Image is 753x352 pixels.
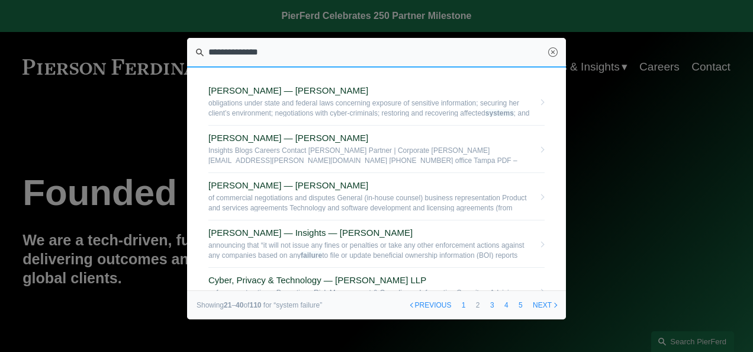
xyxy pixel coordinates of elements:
span: [PERSON_NAME] — [PERSON_NAME] [208,133,534,143]
strong: 40 [236,301,243,309]
a: previous [406,291,455,319]
strong: 110 [249,301,261,309]
a: [PERSON_NAME] — [PERSON_NAME] obligations under state and federal laws concerning exposure of sen... [208,78,545,126]
a: 1 [458,291,470,319]
span: [PERSON_NAME] — Insights — [PERSON_NAME] [208,228,534,238]
input: Search this site [187,38,566,68]
a: 5 [514,291,527,319]
a: 2 [472,291,484,319]
em: failure [301,251,322,260]
a: Cyber, Privacy & Technology — [PERSON_NAME] LLP enforcement actions. Peacetime: Risk Management &... [208,268,545,315]
span: obligations under state and federal laws concerning exposure of sensitive information; securing h... [208,98,534,117]
a: [PERSON_NAME] — [PERSON_NAME] Insights Blogs Careers Contact [PERSON_NAME] Partner | Corporate [P... [208,126,545,173]
span: enforcement actions. Peacetime: Risk Management & Compliance Information Security – Advising on b... [208,288,534,306]
span: [PERSON_NAME] — [PERSON_NAME] [208,85,534,96]
a: [PERSON_NAME] — Insights — [PERSON_NAME] announcing that “it will not issue any fines or penaltie... [208,220,545,268]
span: Cyber, Privacy & Technology — [PERSON_NAME] LLP [208,275,534,286]
em: systems [485,109,514,117]
div: Showing – of [197,302,322,309]
a: 4 [500,291,513,319]
a: Close [548,47,558,57]
a: 3 [486,291,498,319]
span: [PERSON_NAME] — [PERSON_NAME] [208,180,534,191]
strong: 21 [224,301,231,309]
span: Insights Blogs Careers Contact [PERSON_NAME] Partner | Corporate [PERSON_NAME][EMAIL_ADDRESS][PER... [208,146,534,164]
span: for “system failure” [263,301,322,309]
a: next [529,291,561,319]
span: announcing that “it will not issue any fines or penalties or take any other enforcement actions a... [208,241,534,259]
span: of commercial negotiations and disputes General (in-house counsel) business representation Produc... [208,193,534,212]
a: [PERSON_NAME] — [PERSON_NAME] of commercial negotiations and disputes General (in-house counsel) ... [208,173,545,220]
